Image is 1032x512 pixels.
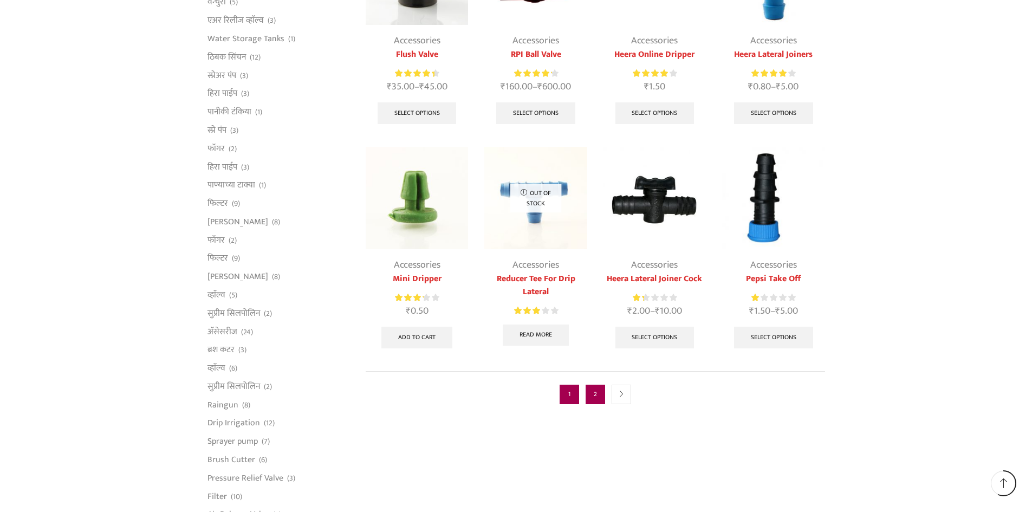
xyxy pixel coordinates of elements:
[496,102,575,124] a: Select options for “RPI Ball Valve”
[366,48,468,61] a: Flush Valve
[230,125,238,136] span: (3)
[775,303,780,319] span: ₹
[484,147,587,249] img: Reducer Tee For Drip Lateral
[232,198,240,209] span: (9)
[366,80,468,94] span: –
[381,327,452,348] a: Add to cart: “Mini Dripper”
[655,303,660,319] span: ₹
[229,363,237,374] span: (6)
[229,290,237,301] span: (5)
[207,268,268,286] a: [PERSON_NAME]
[272,271,280,282] span: (8)
[232,253,240,264] span: (9)
[207,359,225,378] a: व्हाॅल्व
[387,79,392,95] span: ₹
[366,371,825,417] nav: Product Pagination
[207,85,237,103] a: हिरा पाईप
[503,325,569,346] a: Select options for “Reducer Tee For Drip Lateral”
[207,212,268,231] a: [PERSON_NAME]
[207,322,237,341] a: अ‍ॅसेसरीज
[722,80,825,94] span: –
[207,66,236,85] a: स्प्रेअर पंप
[751,68,787,79] span: Rated out of 5
[264,381,272,392] span: (2)
[776,79,799,95] bdi: 5.00
[242,400,250,411] span: (8)
[751,68,795,79] div: Rated 4.00 out of 5
[419,79,424,95] span: ₹
[250,52,261,63] span: (12)
[776,79,781,95] span: ₹
[378,102,457,124] a: Select options for “Flush Valve”
[722,48,825,61] a: Heera Lateral Joiners
[272,217,280,228] span: (8)
[207,469,283,487] a: Pressure Relief Valve
[207,158,237,176] a: हिरा पाईप
[627,303,632,319] span: ₹
[603,304,706,319] span: –
[231,491,242,502] span: (10)
[633,292,645,303] span: Rated out of 5
[512,257,559,273] a: Accessories
[655,303,682,319] bdi: 10.00
[633,292,677,303] div: Rated 1.33 out of 5
[633,68,670,79] span: Rated out of 5
[751,292,760,303] span: Rated out of 5
[268,15,276,26] span: (3)
[484,273,587,299] a: Reducer Tee For Drip Lateral
[395,292,424,303] span: Rated out of 5
[514,305,558,316] div: Rated 3.00 out of 5
[366,147,468,249] img: Mini Dripper
[240,70,248,81] span: (3)
[229,235,237,246] span: (2)
[207,176,255,195] a: पाण्याच्या टाक्या
[264,418,275,429] span: (12)
[207,396,238,414] a: Raingun
[238,345,246,355] span: (3)
[750,33,797,49] a: Accessories
[748,79,771,95] bdi: 0.80
[207,195,228,213] a: फिल्टर
[288,34,295,44] span: (1)
[514,68,558,79] div: Rated 4.33 out of 5
[633,68,677,79] div: Rated 4.20 out of 5
[748,79,753,95] span: ₹
[514,68,552,79] span: Rated out of 5
[259,455,267,465] span: (6)
[207,48,246,66] a: ठिबक सिंचन
[751,292,795,303] div: Rated 1.00 out of 5
[229,144,237,154] span: (2)
[395,68,439,79] div: Rated 4.50 out of 5
[207,451,255,469] a: Brush Cutter
[722,273,825,286] a: Pepsi Take Off
[749,303,770,319] bdi: 1.50
[537,79,571,95] bdi: 600.00
[255,107,262,118] span: (1)
[722,147,825,249] img: pepsi take up
[484,80,587,94] span: –
[395,68,434,79] span: Rated out of 5
[615,327,695,348] a: Select options for “Heera Lateral Joiner Cock”
[207,414,260,432] a: Drip Irrigation
[366,273,468,286] a: Mini Dripper
[264,308,272,319] span: (2)
[419,79,447,95] bdi: 45.00
[207,432,258,451] a: Sprayer pump
[501,79,505,95] span: ₹
[501,79,533,95] bdi: 160.00
[603,273,706,286] a: Heera Lateral Joiner Cock
[207,341,235,359] a: ब्रश कटर
[207,487,227,505] a: Filter
[644,79,665,95] bdi: 1.50
[207,231,225,249] a: फॉगर
[394,257,440,273] a: Accessories
[394,33,440,49] a: Accessories
[510,184,562,212] p: Out of stock
[603,147,706,249] img: Heera Lateral Joiner Cock
[734,102,813,124] a: Select options for “Heera Lateral Joiners”
[287,473,295,484] span: (3)
[749,303,754,319] span: ₹
[395,292,439,303] div: Rated 3.25 out of 5
[775,303,798,319] bdi: 5.00
[406,303,411,319] span: ₹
